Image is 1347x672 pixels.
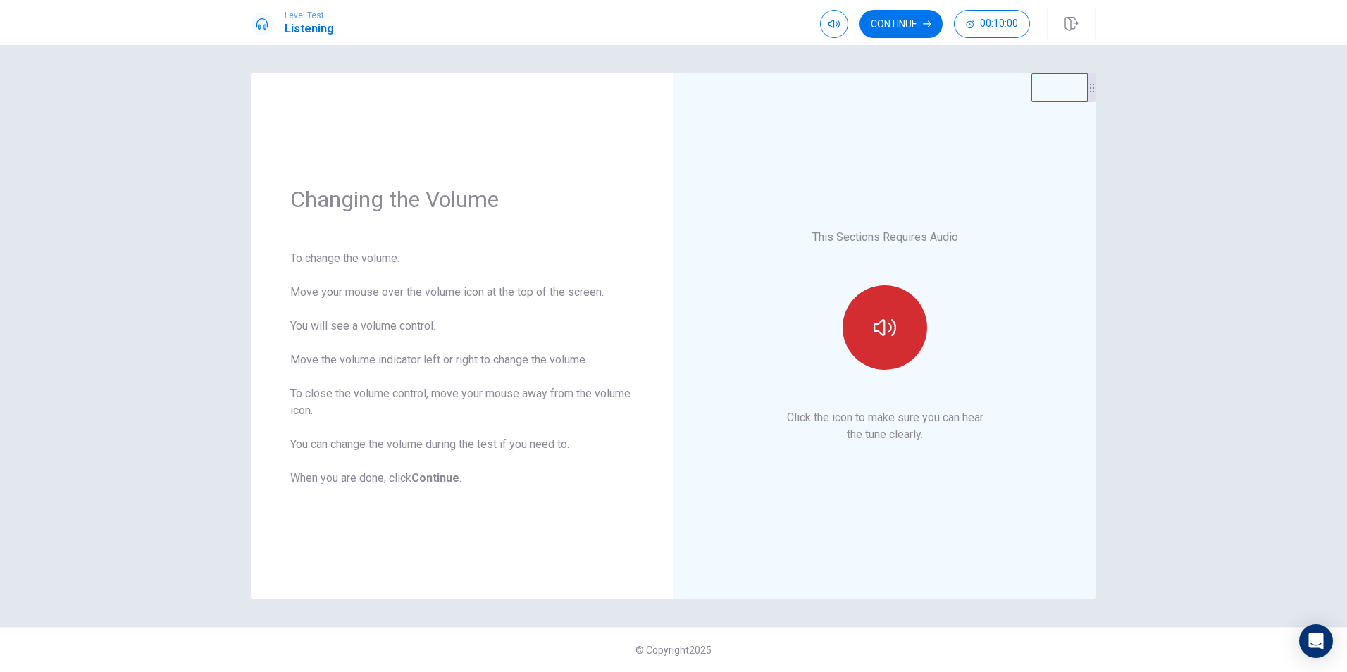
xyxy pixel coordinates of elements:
div: To change the volume: Move your mouse over the volume icon at the top of the screen. You will see... [290,250,634,487]
span: © Copyright 2025 [635,645,712,656]
div: Open Intercom Messenger [1299,624,1333,658]
p: This Sections Requires Audio [812,229,958,246]
h1: Listening [285,20,334,37]
h1: Changing the Volume [290,185,634,213]
p: Click the icon to make sure you can hear the tune clearly. [787,409,983,443]
span: Level Test [285,11,334,20]
span: 00:10:00 [980,18,1018,30]
b: Continue [411,471,459,485]
button: Continue [859,10,943,38]
button: 00:10:00 [954,10,1030,38]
